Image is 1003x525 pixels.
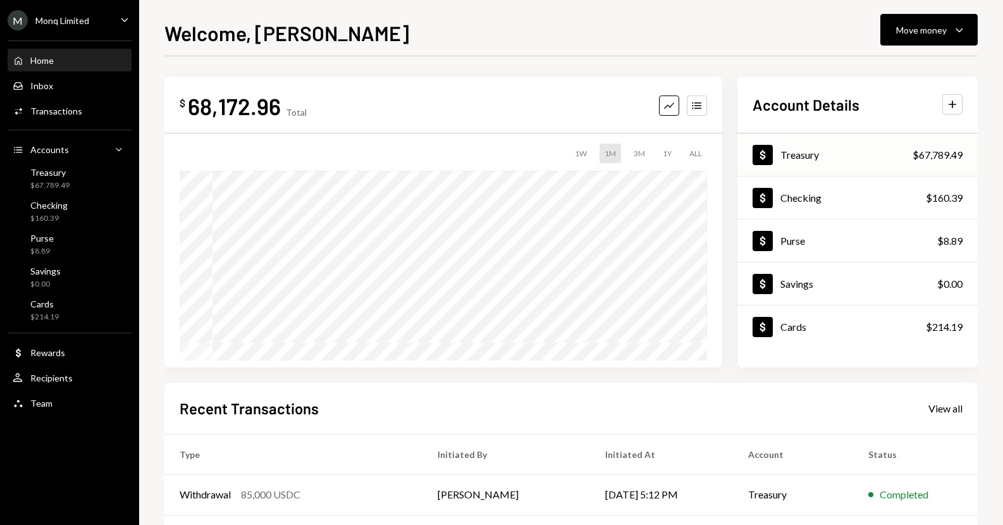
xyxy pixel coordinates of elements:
th: Type [164,434,422,474]
div: Purse [780,235,805,247]
div: Accounts [30,144,69,155]
div: $67,789.49 [30,180,70,191]
div: $160.39 [30,213,68,224]
a: Home [8,49,132,71]
div: ALL [684,144,707,163]
div: Total [286,107,307,118]
div: Completed [880,487,928,502]
a: Savings$0.00 [737,262,978,305]
div: Inbox [30,80,53,91]
button: Move money [880,14,978,46]
td: Treasury [733,474,854,515]
a: Purse$8.89 [8,229,132,259]
div: $0.00 [30,279,61,290]
a: Savings$0.00 [8,262,132,292]
div: Cards [30,299,59,309]
div: Withdrawal [180,487,231,502]
th: Initiated By [422,434,590,474]
h2: Recent Transactions [180,398,319,419]
div: 85,000 USDC [241,487,300,502]
a: View all [928,401,963,415]
th: Initiated At [590,434,732,474]
div: 3M [629,144,650,163]
div: Checking [780,192,821,204]
div: View all [928,402,963,415]
div: Savings [780,278,813,290]
div: $8.89 [30,246,54,257]
a: Transactions [8,99,132,122]
th: Account [733,434,854,474]
div: $214.19 [926,319,963,335]
div: $ [180,97,185,109]
td: [PERSON_NAME] [422,474,590,515]
div: Cards [780,321,806,333]
div: 1W [570,144,592,163]
td: [DATE] 5:12 PM [590,474,732,515]
div: Treasury [30,167,70,178]
a: Treasury$67,789.49 [8,163,132,194]
div: 1Y [658,144,677,163]
div: Home [30,55,54,66]
div: Team [30,398,52,409]
div: Monq Limited [35,15,89,26]
a: Treasury$67,789.49 [737,133,978,176]
h1: Welcome, [PERSON_NAME] [164,20,409,46]
a: Cards$214.19 [737,306,978,348]
a: Checking$160.39 [8,196,132,226]
div: Savings [30,266,61,276]
a: Team [8,392,132,414]
th: Status [853,434,978,474]
div: $8.89 [937,233,963,249]
div: M [8,10,28,30]
div: Rewards [30,347,65,358]
h2: Account Details [753,94,859,115]
a: Inbox [8,74,132,97]
div: Treasury [780,149,819,161]
div: 68,172.96 [188,92,281,120]
div: Purse [30,233,54,244]
div: Recipients [30,373,73,383]
div: Move money [896,23,947,37]
a: Cards$214.19 [8,295,132,325]
div: $214.19 [30,312,59,323]
a: Purse$8.89 [737,219,978,262]
a: Rewards [8,341,132,364]
div: Checking [30,200,68,211]
div: $67,789.49 [913,147,963,163]
div: 1M [600,144,621,163]
div: Transactions [30,106,82,116]
div: $0.00 [937,276,963,292]
a: Recipients [8,366,132,389]
a: Accounts [8,138,132,161]
a: Checking$160.39 [737,176,978,219]
div: $160.39 [926,190,963,206]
